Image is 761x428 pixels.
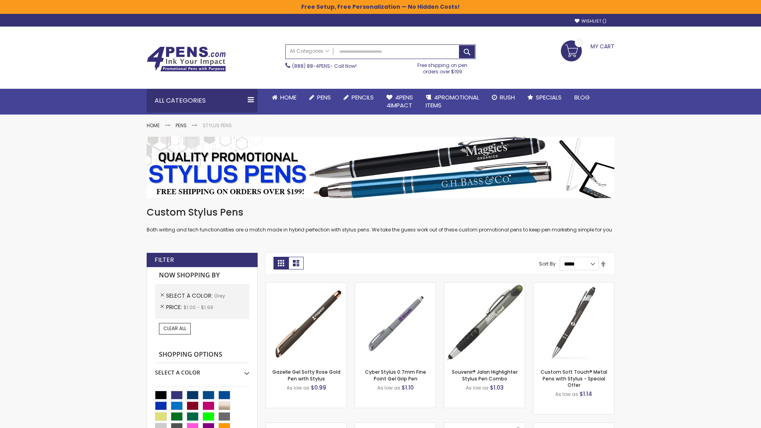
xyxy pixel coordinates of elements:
[203,122,232,129] strong: Stylus Pens
[490,384,504,392] span: $1.03
[273,257,289,269] strong: Grid
[266,283,346,363] img: Gazelle Gel Softy Rose Gold Pen with Stylus-Grey
[147,137,614,198] img: Stylus Pens
[280,93,296,101] span: Home
[147,46,226,72] img: 4Pens Custom Pens and Promotional Products
[355,283,436,363] img: Cyber Stylus 0.7mm Fine Point Gel Grip Pen-Grey
[147,89,258,113] div: All Categories
[579,390,592,398] span: $1.14
[292,63,330,69] a: (888) 88-4PENS
[533,283,614,363] img: Custom Soft Touch® Metal Pens with Stylus-Grey
[380,89,419,115] a: 4Pens4impact
[575,18,606,24] a: Wishlist
[287,384,310,391] span: As low as
[486,89,521,106] a: Rush
[147,122,160,129] a: Home
[184,304,213,311] span: $1.00 - $1.99
[155,267,249,284] strong: Now Shopping by
[214,292,225,299] span: Grey
[444,282,525,289] a: Souvenir® Jalan Highlighter Stylus Pen Combo-Grey
[377,384,400,391] span: As low as
[521,89,568,106] a: Specials
[166,303,184,311] span: Price
[466,384,489,391] span: As low as
[290,48,329,54] span: All Categories
[452,369,518,382] a: Souvenir® Jalan Highlighter Stylus Pen Combo
[311,384,326,392] span: $0.99
[337,89,380,106] a: Pencils
[555,391,578,397] span: As low as
[386,93,413,109] span: 4Pens 4impact
[147,206,614,233] div: Both writing and tech functionalities are a match made in hybrid perfection with stylus pens. We ...
[419,89,486,115] a: 4PROMOTIONALITEMS
[272,369,340,382] a: Gazelle Gel Softy Rose Gold Pen with Stylus
[500,93,515,101] span: Rush
[303,89,337,106] a: Pens
[155,363,249,376] div: Select A Color
[155,256,174,264] strong: Filter
[166,292,214,300] span: Select A Color
[266,282,346,289] a: Gazelle Gel Softy Rose Gold Pen with Stylus-Grey
[317,93,331,101] span: Pens
[355,282,436,289] a: Cyber Stylus 0.7mm Fine Point Gel Grip Pen-Grey
[444,283,525,363] img: Souvenir® Jalan Highlighter Stylus Pen Combo-Grey
[536,93,562,101] span: Specials
[159,323,191,334] a: Clear All
[147,206,614,219] h1: Custom Stylus Pens
[286,45,333,58] a: All Categories
[574,93,590,101] span: Blog
[402,384,414,392] span: $1.10
[352,93,374,101] span: Pencils
[568,89,596,106] a: Blog
[155,346,249,363] strong: Shopping Options
[541,369,607,388] a: Custom Soft Touch® Metal Pens with Stylus - Special Offer
[266,89,303,106] a: Home
[539,260,556,267] label: Sort By
[426,93,479,109] span: 4PROMOTIONAL ITEMS
[365,369,426,382] a: Cyber Stylus 0.7mm Fine Point Gel Grip Pen
[409,59,476,75] div: Free shipping on pen orders over $199
[292,63,357,69] span: - Call Now!
[163,325,186,332] span: Clear All
[533,282,614,289] a: Custom Soft Touch® Metal Pens with Stylus-Grey
[176,122,187,129] a: Pens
